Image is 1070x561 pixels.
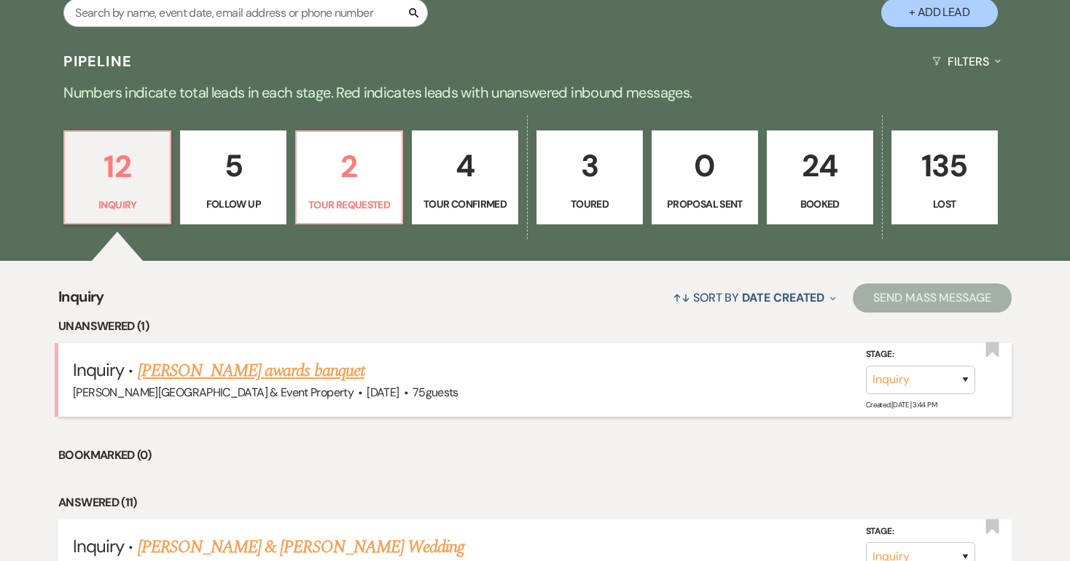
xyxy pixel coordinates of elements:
a: [PERSON_NAME] & [PERSON_NAME] Wedding [138,534,464,560]
p: 135 [901,141,988,190]
span: Date Created [742,290,824,305]
span: Inquiry [73,358,124,381]
p: 2 [305,142,393,191]
p: 4 [421,141,509,190]
p: 5 [190,141,277,190]
span: Created: [DATE] 3:44 PM [866,400,937,409]
p: 0 [661,141,749,190]
li: Bookmarked (0) [58,446,1012,465]
p: Inquiry [74,197,161,213]
li: Answered (11) [58,493,1012,512]
p: Toured [546,196,633,212]
a: [PERSON_NAME] awards banquet [138,358,364,384]
a: 135Lost [891,130,998,225]
button: Filters [926,42,1006,81]
a: 0Proposal Sent [652,130,758,225]
p: Numbers indicate total leads in each stage. Red indicates leads with unanswered inbound messages. [10,81,1060,104]
p: Proposal Sent [661,196,749,212]
p: Tour Requested [305,197,393,213]
span: [PERSON_NAME][GEOGRAPHIC_DATA] & Event Property [73,385,354,400]
li: Unanswered (1) [58,317,1012,336]
a: 12Inquiry [63,130,171,225]
span: Inquiry [73,535,124,557]
a: 24Booked [767,130,873,225]
p: Lost [901,196,988,212]
span: ↑↓ [673,290,690,305]
p: Tour Confirmed [421,196,509,212]
label: Stage: [866,347,975,363]
a: 5Follow Up [180,130,286,225]
button: Sort By Date Created [667,278,842,317]
p: 12 [74,142,161,191]
button: Send Mass Message [853,283,1012,313]
p: 24 [776,141,864,190]
a: 2Tour Requested [295,130,403,225]
p: 3 [546,141,633,190]
span: [DATE] [367,385,399,400]
span: 75 guests [413,385,458,400]
a: 3Toured [536,130,643,225]
span: Inquiry [58,286,104,317]
p: Booked [776,196,864,212]
h3: Pipeline [63,51,132,71]
p: Follow Up [190,196,277,212]
label: Stage: [866,524,975,540]
a: 4Tour Confirmed [412,130,518,225]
